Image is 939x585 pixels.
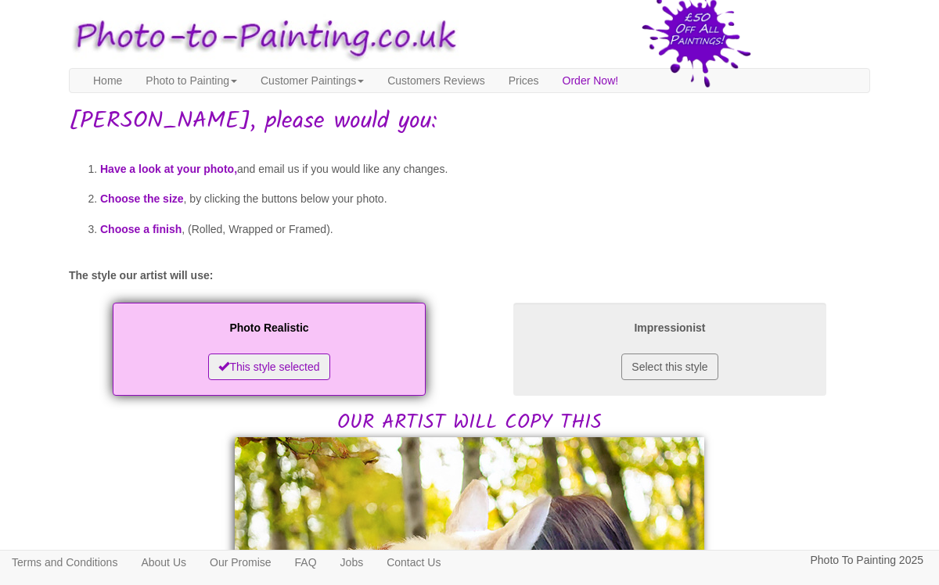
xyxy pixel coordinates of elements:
li: , by clicking the buttons below your photo. [100,184,870,214]
a: Jobs [329,551,376,574]
a: Customer Paintings [249,69,376,92]
span: Have a look at your photo, [100,163,237,175]
a: Prices [497,69,551,92]
img: Photo to Painting [61,8,462,68]
a: About Us [129,551,198,574]
a: Order Now! [551,69,631,92]
label: The style our artist will use: [69,267,213,283]
a: Photo to Painting [134,69,249,92]
h1: [PERSON_NAME], please would you: [69,109,870,135]
button: This style selected [208,354,329,380]
span: Choose the size [100,192,184,205]
a: Home [81,69,134,92]
a: Our Promise [198,551,283,574]
button: Select this style [621,354,718,380]
p: Photo Realistic [128,318,410,338]
a: Customers Reviews [376,69,496,92]
a: Contact Us [375,551,452,574]
span: Choose a finish [100,223,182,235]
h2: OUR ARTIST WILL COPY THIS [69,299,870,433]
a: FAQ [283,551,329,574]
p: Photo To Painting 2025 [810,551,923,570]
p: Impressionist [529,318,811,338]
li: , (Rolled, Wrapped or Framed). [100,214,870,245]
li: and email us if you would like any changes. [100,154,870,185]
